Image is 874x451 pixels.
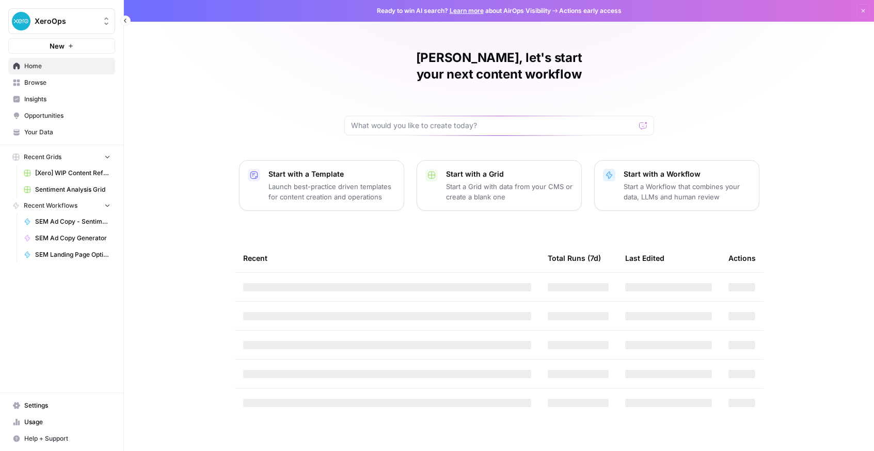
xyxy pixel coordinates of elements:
span: New [50,41,65,51]
button: Help + Support [8,430,115,447]
span: SEM Ad Copy - Sentiment Analysis [35,217,110,226]
button: Recent Grids [8,149,115,165]
a: Browse [8,74,115,91]
span: Opportunities [24,111,110,120]
a: SEM Landing Page Optimisation Recommendations [19,246,115,263]
button: Start with a TemplateLaunch best-practice driven templates for content creation and operations [239,160,404,211]
span: Usage [24,417,110,427]
a: SEM Ad Copy Generator [19,230,115,246]
div: Recent [243,244,531,272]
button: Start with a WorkflowStart a Workflow that combines your data, LLMs and human review [594,160,759,211]
p: Launch best-practice driven templates for content creation and operations [268,181,395,202]
span: Recent Grids [24,152,61,162]
button: Workspace: XeroOps [8,8,115,34]
div: Total Runs (7d) [548,244,601,272]
button: Recent Workflows [8,198,115,213]
a: Learn more [450,7,484,14]
span: Actions early access [559,6,622,15]
span: SEM Ad Copy Generator [35,234,110,243]
span: Settings [24,401,110,410]
span: Home [24,61,110,71]
a: [Xero] WIP Content Refresh [19,165,115,181]
span: Insights [24,95,110,104]
a: Your Data [8,124,115,141]
a: Usage [8,414,115,430]
div: Last Edited [625,244,664,272]
a: Home [8,58,115,74]
span: [Xero] WIP Content Refresh [35,168,110,178]
span: Browse [24,78,110,87]
span: Ready to win AI search? about AirOps Visibility [377,6,551,15]
a: Insights [8,91,115,107]
button: New [8,38,115,54]
span: XeroOps [35,16,97,26]
p: Start with a Workflow [624,169,751,179]
span: SEM Landing Page Optimisation Recommendations [35,250,110,259]
a: Settings [8,397,115,414]
input: What would you like to create today? [351,120,635,131]
span: Recent Workflows [24,201,77,210]
p: Start a Workflow that combines your data, LLMs and human review [624,181,751,202]
p: Start with a Grid [446,169,573,179]
span: Sentiment Analysis Grid [35,185,110,194]
div: Actions [728,244,756,272]
a: Sentiment Analysis Grid [19,181,115,198]
span: Your Data [24,128,110,137]
a: SEM Ad Copy - Sentiment Analysis [19,213,115,230]
p: Start a Grid with data from your CMS or create a blank one [446,181,573,202]
button: Start with a GridStart a Grid with data from your CMS or create a blank one [417,160,582,211]
p: Start with a Template [268,169,395,179]
h1: [PERSON_NAME], let's start your next content workflow [344,50,654,83]
a: Opportunities [8,107,115,124]
span: Help + Support [24,434,110,443]
img: XeroOps Logo [12,12,30,30]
